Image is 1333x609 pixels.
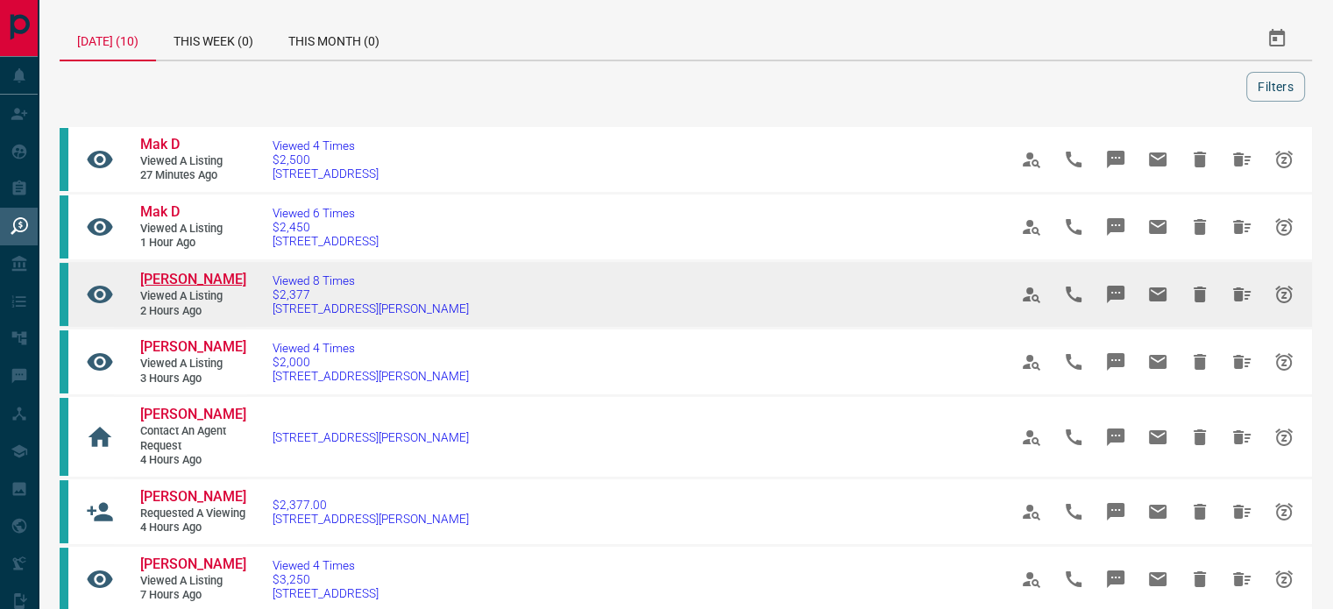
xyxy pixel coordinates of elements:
[1137,206,1179,248] span: Email
[1221,206,1263,248] span: Hide All from Mak D
[273,138,379,181] a: Viewed 4 Times$2,500[STREET_ADDRESS]
[1263,341,1305,383] span: Snooze
[140,236,245,251] span: 1 hour ago
[60,195,68,258] div: condos.ca
[1053,273,1095,315] span: Call
[140,357,245,372] span: Viewed a Listing
[1095,341,1137,383] span: Message
[273,355,469,369] span: $2,000
[1053,558,1095,600] span: Call
[1179,206,1221,248] span: Hide
[1246,72,1305,102] button: Filters
[1095,273,1137,315] span: Message
[140,338,246,355] span: [PERSON_NAME]
[1053,341,1095,383] span: Call
[1179,273,1221,315] span: Hide
[60,480,68,543] div: condos.ca
[1137,341,1179,383] span: Email
[1095,138,1137,181] span: Message
[1010,206,1053,248] span: View Profile
[1179,558,1221,600] span: Hide
[273,234,379,248] span: [STREET_ADDRESS]
[140,203,245,222] a: Mak D
[1221,558,1263,600] span: Hide All from Kanako Inoue
[273,220,379,234] span: $2,450
[140,406,245,424] a: [PERSON_NAME]
[60,263,68,326] div: condos.ca
[1263,206,1305,248] span: Snooze
[1010,273,1053,315] span: View Profile
[1010,138,1053,181] span: View Profile
[156,18,271,60] div: This Week (0)
[140,453,245,468] span: 4 hours ago
[1137,416,1179,458] span: Email
[140,271,245,289] a: [PERSON_NAME]
[140,136,245,154] a: Mak D
[1179,416,1221,458] span: Hide
[273,301,469,315] span: [STREET_ADDRESS][PERSON_NAME]
[60,128,68,191] div: condos.ca
[1137,558,1179,600] span: Email
[140,168,245,183] span: 27 minutes ago
[1053,491,1095,533] span: Call
[1179,491,1221,533] span: Hide
[140,154,245,169] span: Viewed a Listing
[1137,138,1179,181] span: Email
[140,574,245,589] span: Viewed a Listing
[60,398,68,476] div: condos.ca
[273,369,469,383] span: [STREET_ADDRESS][PERSON_NAME]
[1221,138,1263,181] span: Hide All from Mak D
[1137,491,1179,533] span: Email
[273,512,469,526] span: [STREET_ADDRESS][PERSON_NAME]
[140,222,245,237] span: Viewed a Listing
[1095,206,1137,248] span: Message
[140,372,245,386] span: 3 hours ago
[1137,273,1179,315] span: Email
[273,586,379,600] span: [STREET_ADDRESS]
[1095,558,1137,600] span: Message
[140,338,245,357] a: [PERSON_NAME]
[273,138,379,152] span: Viewed 4 Times
[273,166,379,181] span: [STREET_ADDRESS]
[1263,491,1305,533] span: Snooze
[273,572,379,586] span: $3,250
[1053,416,1095,458] span: Call
[1010,558,1053,600] span: View Profile
[1179,138,1221,181] span: Hide
[273,341,469,383] a: Viewed 4 Times$2,000[STREET_ADDRESS][PERSON_NAME]
[273,430,469,444] a: [STREET_ADDRESS][PERSON_NAME]
[140,289,245,304] span: Viewed a Listing
[140,406,246,422] span: [PERSON_NAME]
[1263,138,1305,181] span: Snooze
[273,206,379,220] span: Viewed 6 Times
[140,424,245,453] span: Contact an Agent Request
[140,136,180,152] span: Mak D
[273,498,469,512] span: $2,377.00
[273,498,469,526] a: $2,377.00[STREET_ADDRESS][PERSON_NAME]
[273,287,469,301] span: $2,377
[140,588,245,603] span: 7 hours ago
[1010,491,1053,533] span: View Profile
[1256,18,1298,60] button: Select Date Range
[140,203,180,220] span: Mak D
[1221,273,1263,315] span: Hide All from Nasrin Zaki
[1263,558,1305,600] span: Snooze
[1221,491,1263,533] span: Hide All from Nasrin Zaki
[273,558,379,572] span: Viewed 4 Times
[273,558,379,600] a: Viewed 4 Times$3,250[STREET_ADDRESS]
[140,556,246,572] span: [PERSON_NAME]
[140,488,246,505] span: [PERSON_NAME]
[1010,416,1053,458] span: View Profile
[1053,138,1095,181] span: Call
[273,206,379,248] a: Viewed 6 Times$2,450[STREET_ADDRESS]
[1053,206,1095,248] span: Call
[273,152,379,166] span: $2,500
[140,271,246,287] span: [PERSON_NAME]
[1095,491,1137,533] span: Message
[60,18,156,61] div: [DATE] (10)
[273,273,469,315] a: Viewed 8 Times$2,377[STREET_ADDRESS][PERSON_NAME]
[271,18,397,60] div: This Month (0)
[1221,416,1263,458] span: Hide All from Nasrin Zaki
[1179,341,1221,383] span: Hide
